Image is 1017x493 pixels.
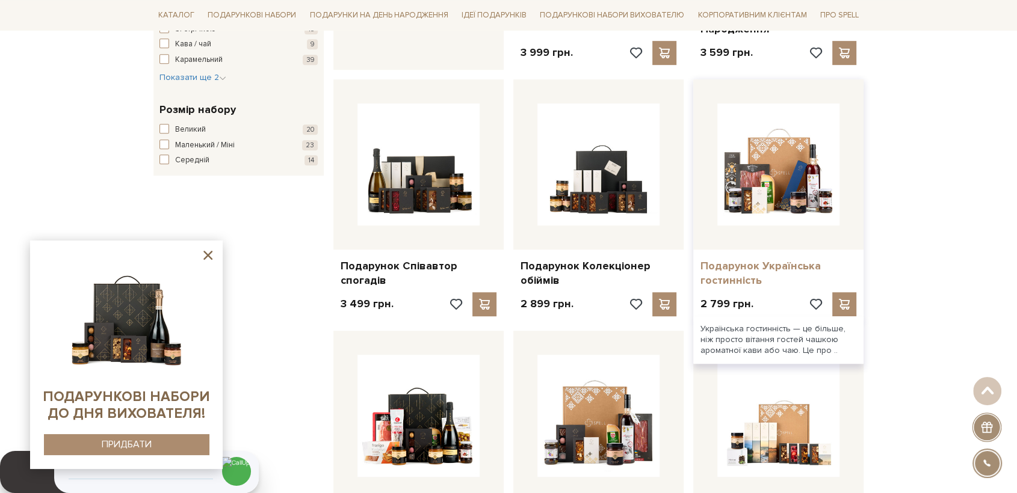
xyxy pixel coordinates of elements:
span: 39 [303,55,318,65]
span: 20 [303,124,318,135]
span: Показати ще 2 [159,72,226,82]
a: Про Spell [815,6,864,25]
span: Середній [175,155,209,167]
span: 23 [302,140,318,150]
p: 2 799 грн. [700,297,753,311]
p: 3 999 грн. [521,46,573,60]
span: Кава / чай [175,38,211,51]
p: 3 499 грн. [341,297,394,311]
p: 3 599 грн. [700,46,753,60]
span: Карамельний [175,54,223,66]
a: Каталог [153,6,199,25]
span: Маленький / Міні [175,139,235,152]
span: 9 [307,39,318,49]
span: 16 [304,24,318,34]
p: 2 899 грн. [521,297,573,311]
button: Середній 14 [159,155,318,167]
span: 14 [304,155,318,165]
a: Подарунок Колекціонер обіймів [521,259,676,287]
button: Показати ще 2 [159,72,226,84]
span: Великий [175,124,206,136]
div: Українська гостинність — це більше, ніж просто вітання гостей чашкою ароматної кави або чаю. Це п... [693,316,864,364]
a: Подарункові набори [203,6,301,25]
a: Корпоративним клієнтам [693,5,812,25]
button: Карамельний 39 [159,54,318,66]
a: Подарунок Співавтор спогадів [341,259,496,287]
button: Великий 20 [159,124,318,136]
button: Кава / чай 9 [159,38,318,51]
button: Маленький / Міні 23 [159,139,318,152]
a: Ідеї подарунків [457,6,531,25]
span: Розмір набору [159,102,236,118]
a: Подарунки на День народження [305,6,453,25]
a: Подарунок Українська гостинність [700,259,856,287]
a: Подарункові набори вихователю [535,5,689,25]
